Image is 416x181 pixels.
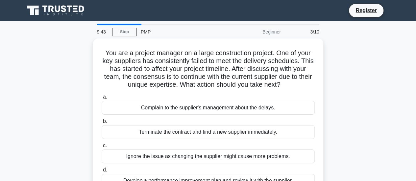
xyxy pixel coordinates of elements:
[112,28,137,36] a: Stop
[93,25,112,38] div: 9:43
[101,49,315,89] h5: You are a project manager on a large construction project. One of your key suppliers has consiste...
[103,167,107,172] span: d.
[137,25,227,38] div: PMP
[102,101,315,115] div: Complain to the supplier's management about the delays.
[102,149,315,163] div: Ignore the issue as changing the supplier might cause more problems.
[103,118,107,124] span: b.
[103,143,107,148] span: c.
[352,6,380,14] a: Register
[227,25,285,38] div: Beginner
[285,25,323,38] div: 3/10
[103,94,107,100] span: a.
[102,125,315,139] div: Terminate the contract and find a new supplier immediately.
